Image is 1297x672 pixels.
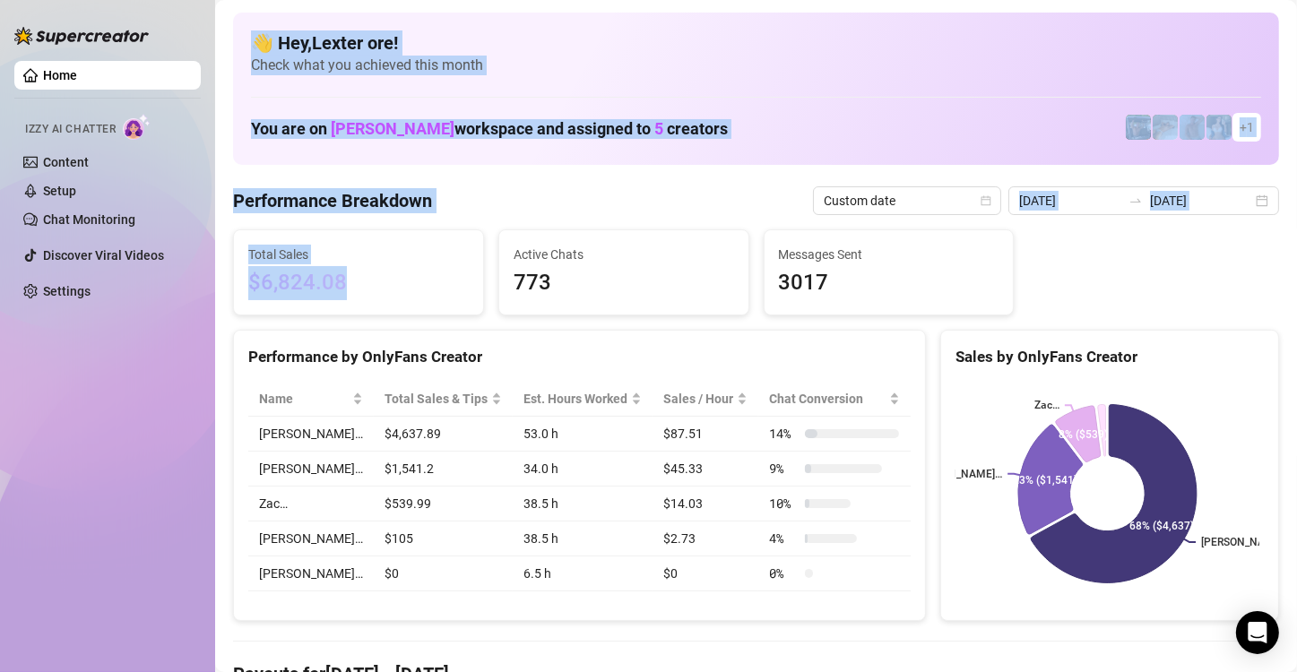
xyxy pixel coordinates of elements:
[653,556,758,591] td: $0
[513,556,653,591] td: 6.5 h
[769,459,798,478] span: 9 %
[769,389,885,409] span: Chat Conversion
[653,452,758,487] td: $45.33
[1128,194,1143,208] span: to
[123,114,151,140] img: AI Chatter
[653,382,758,417] th: Sales / Hour
[769,529,798,548] span: 4 %
[779,266,999,300] span: 3017
[25,121,116,138] span: Izzy AI Chatter
[1019,191,1121,211] input: Start date
[653,521,758,556] td: $2.73
[523,389,627,409] div: Est. Hours Worked
[1034,400,1059,412] text: Zac…
[248,452,374,487] td: [PERSON_NAME]…
[824,187,990,214] span: Custom date
[769,494,798,513] span: 10 %
[248,417,374,452] td: [PERSON_NAME]…
[374,487,513,521] td: $539.99
[769,564,798,583] span: 0 %
[513,452,653,487] td: 34.0 h
[248,245,469,264] span: Total Sales
[248,521,374,556] td: [PERSON_NAME]…
[374,521,513,556] td: $105
[514,266,734,300] span: 773
[251,119,728,139] h1: You are on workspace and assigned to creators
[43,155,89,169] a: Content
[1236,611,1279,654] div: Open Intercom Messenger
[1180,115,1205,140] img: Joey
[248,382,374,417] th: Name
[758,382,910,417] th: Chat Conversion
[374,382,513,417] th: Total Sales & Tips
[374,556,513,591] td: $0
[248,556,374,591] td: [PERSON_NAME]…
[1150,191,1252,211] input: End date
[14,27,149,45] img: logo-BBDzfeDw.svg
[259,389,349,409] span: Name
[248,345,911,369] div: Performance by OnlyFans Creator
[248,266,469,300] span: $6,824.08
[331,119,454,138] span: [PERSON_NAME]
[513,417,653,452] td: 53.0 h
[43,248,164,263] a: Discover Viral Videos
[1153,115,1178,140] img: Zac
[1206,115,1232,140] img: Katy
[779,245,999,264] span: Messages Sent
[251,56,1261,75] span: Check what you achieved this month
[385,389,488,409] span: Total Sales & Tips
[374,452,513,487] td: $1,541.2
[251,30,1261,56] h4: 👋 Hey, Lexter ore !
[43,212,135,227] a: Chat Monitoring
[769,424,798,444] span: 14 %
[43,68,77,82] a: Home
[513,487,653,521] td: 38.5 h
[912,468,1002,480] text: [PERSON_NAME]…
[653,417,758,452] td: $87.51
[233,188,432,213] h4: Performance Breakdown
[981,195,991,206] span: calendar
[1126,115,1151,140] img: Nathan
[43,284,91,298] a: Settings
[1128,194,1143,208] span: swap-right
[1240,117,1254,137] span: + 1
[43,184,76,198] a: Setup
[955,345,1264,369] div: Sales by OnlyFans Creator
[374,417,513,452] td: $4,637.89
[654,119,663,138] span: 5
[248,487,374,521] td: Zac…
[653,487,758,521] td: $14.03
[514,245,734,264] span: Active Chats
[1201,537,1291,549] text: [PERSON_NAME]…
[513,521,653,556] td: 38.5 h
[663,389,733,409] span: Sales / Hour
